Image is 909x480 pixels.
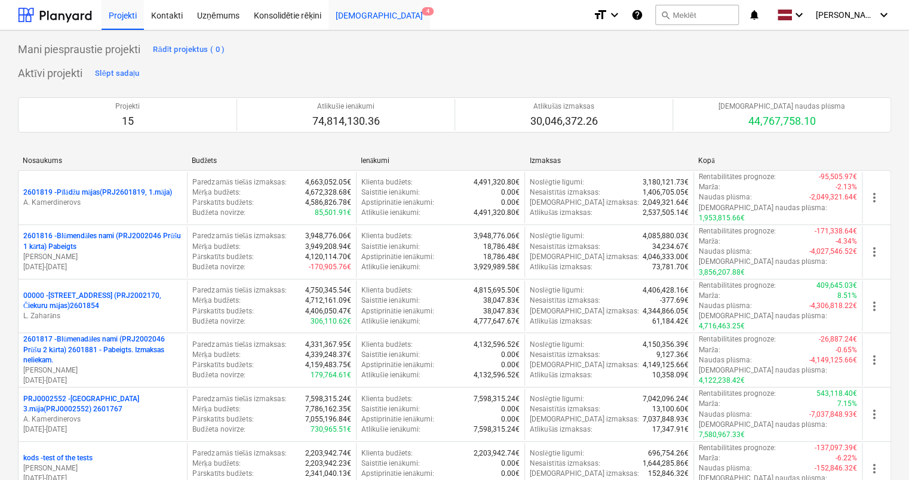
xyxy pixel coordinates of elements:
div: 2601817 -Blūmenadāles nami (PRJ2002046 Prūšu 2 kārta) 2601881 - Pabeigts. Izmaksas neliekam.[PERS... [23,334,182,386]
p: Mērķa budžets : [192,187,241,198]
span: more_vert [867,407,882,421]
p: 8.51% [837,291,857,301]
p: 2,537,505.14€ [643,208,689,218]
p: 3,948,776.06€ [305,231,351,241]
p: Nesaistītās izmaksas : [530,242,600,252]
p: -152,846.32€ [815,463,857,473]
p: 3,929,989.58€ [474,262,520,272]
p: 7,055,196.84€ [305,414,351,424]
div: Chat Widget [849,423,909,480]
p: Noslēgtie līgumi : [530,394,584,404]
p: 7,037,848.93€ [643,414,689,424]
p: Marža : [699,345,720,355]
p: 4,150,356.39€ [643,340,689,350]
p: Saistītie ienākumi : [361,242,420,252]
p: Rentabilitātes prognoze : [699,443,776,453]
p: 7,598,315.24€ [474,394,520,404]
p: 3,949,208.94€ [305,242,351,252]
p: 4,586,826.78€ [305,198,351,208]
p: 0.00€ [501,360,520,370]
p: 1,953,815.66€ [699,213,745,223]
p: 3,856,207.88€ [699,267,745,278]
div: PRJ0002552 -[GEOGRAPHIC_DATA] 3.māja(PRJ0002552) 2601767A. Kamerdinerovs[DATE]-[DATE] [23,394,182,435]
p: Pārskatīts budžets : [192,360,253,370]
p: -95,505.97€ [819,172,857,182]
p: Naudas plūsma : [699,247,752,257]
p: A. Kamerdinerovs [23,414,182,424]
p: Mērķa budžets : [192,404,241,414]
p: Nesaistītās izmaksas : [530,459,600,469]
p: Noslēgtie līgumi : [530,231,584,241]
p: Mērķa budžets : [192,350,241,360]
p: 179,764.61€ [311,370,351,380]
p: 18,786.48€ [483,242,520,252]
p: Pārskatīts budžets : [192,252,253,262]
p: -4,306,818.22€ [809,301,857,311]
p: 4,406,050.47€ [305,306,351,316]
p: 38,047.83€ [483,296,520,306]
p: Aktīvi projekti [18,66,82,81]
p: [DEMOGRAPHIC_DATA] naudas plūsma : [699,365,827,376]
p: 152,846.32€ [648,469,689,479]
p: Saistītie ienākumi : [361,296,420,306]
p: Nesaistītās izmaksas : [530,296,600,306]
p: 4,046,333.00€ [643,252,689,262]
p: 38,047.83€ [483,306,520,316]
p: 2,049,321.64€ [643,198,689,208]
p: -171,338.64€ [815,226,857,236]
p: 2,203,942.23€ [305,459,351,469]
p: Apstiprinātie ienākumi : [361,306,434,316]
button: Slēpt sadaļu [92,64,143,83]
p: Noslēgtie līgumi : [530,448,584,459]
p: Atlikušās izmaksas : [530,316,592,327]
p: [DEMOGRAPHIC_DATA] naudas plūsma : [699,311,827,321]
p: 4,491,320.80€ [474,208,520,218]
p: Saistītie ienākumi : [361,350,420,360]
p: Marža : [699,399,720,409]
span: more_vert [867,353,882,367]
i: keyboard_arrow_down [877,8,891,22]
p: 1,644,285.86€ [643,459,689,469]
i: format_size [593,8,607,22]
p: Naudas plūsma : [699,301,752,311]
button: Meklēt [655,5,739,25]
p: Nesaistītās izmaksas : [530,187,600,198]
p: 730,965.51€ [311,424,351,435]
p: -2,049,321.64€ [809,192,857,202]
p: -2.13% [836,182,857,192]
p: Noslēgtie līgumi : [530,177,584,187]
p: Paredzamās tiešās izmaksas : [192,448,286,459]
p: Saistītie ienākumi : [361,459,420,469]
p: 4,750,345.54€ [305,285,351,296]
div: Budžets [192,156,351,165]
p: Mērķa budžets : [192,242,241,252]
i: keyboard_arrow_down [607,8,622,22]
p: 0.00€ [501,404,520,414]
p: 696,754.26€ [648,448,689,459]
p: 0.00€ [501,459,520,469]
p: 4,712,161.09€ [305,296,351,306]
p: -137,097.39€ [815,443,857,453]
p: Klienta budžets : [361,340,413,350]
p: 4,331,367.95€ [305,340,351,350]
p: 2,203,942.74€ [305,448,351,459]
p: -4.34% [836,236,857,247]
p: Atlikušās izmaksas [530,101,598,112]
p: 2601817 - Blūmenadāles nami (PRJ2002046 Prūšu 2 kārta) 2601881 - Pabeigts. Izmaksas neliekam. [23,334,182,365]
p: Mani piespraustie projekti [18,42,140,57]
p: 409,645.03€ [816,281,857,291]
p: Atlikušie ienākumi : [361,424,420,435]
p: Marža : [699,291,720,301]
p: Nesaistītās izmaksas : [530,404,600,414]
p: Atlikušās izmaksas : [530,424,592,435]
p: [DEMOGRAPHIC_DATA] izmaksas : [530,414,639,424]
p: Klienta budžets : [361,394,413,404]
div: Kopā [698,156,858,165]
p: 0.00€ [501,414,520,424]
p: Apstiprinātie ienākumi : [361,198,434,208]
div: Rādīt projektus ( 0 ) [153,43,225,57]
p: [DATE] - [DATE] [23,376,182,386]
p: kods - test of the tests [23,453,93,463]
p: Naudas plūsma : [699,410,752,420]
p: 7,786,162.35€ [305,404,351,414]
